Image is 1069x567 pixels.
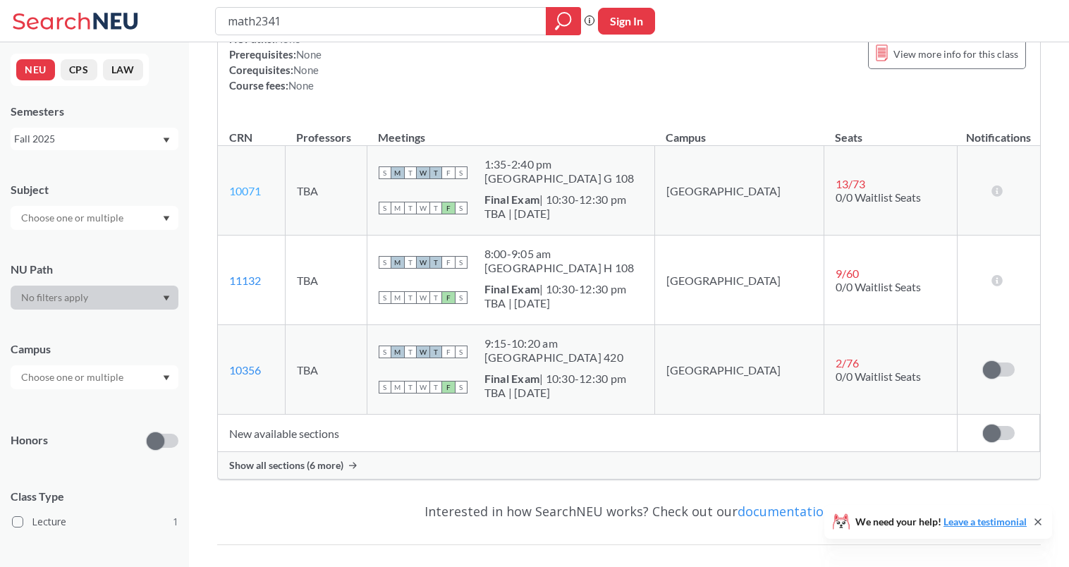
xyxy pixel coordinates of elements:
span: View more info for this class [893,45,1018,63]
span: 9 / 60 [836,267,859,280]
div: Dropdown arrow [11,286,178,310]
div: | 10:30-12:30 pm [484,372,627,386]
td: TBA [285,146,367,236]
span: S [379,166,391,179]
b: Final Exam [484,193,540,206]
a: 10071 [229,184,261,197]
span: T [404,256,417,269]
span: Class Type [11,489,178,504]
span: 0/0 Waitlist Seats [836,280,921,293]
span: M [391,256,404,269]
span: 1 [173,514,178,530]
td: TBA [285,325,367,415]
div: [GEOGRAPHIC_DATA] G 108 [484,171,635,185]
span: T [429,381,442,394]
td: [GEOGRAPHIC_DATA] [654,325,824,415]
th: Professors [285,116,367,146]
div: 1:35 - 2:40 pm [484,157,635,171]
span: W [417,166,429,179]
span: T [429,291,442,304]
p: Honors [11,432,48,449]
span: S [455,166,468,179]
span: S [379,291,391,304]
th: Notifications [958,116,1040,146]
span: F [442,291,455,304]
b: Final Exam [484,372,540,385]
span: 13 / 73 [836,177,865,190]
div: Fall 2025Dropdown arrow [11,128,178,150]
span: T [429,256,442,269]
b: Final Exam [484,282,540,295]
span: S [455,381,468,394]
th: Meetings [367,116,654,146]
div: 9:15 - 10:20 am [484,336,623,350]
div: 8:00 - 9:05 am [484,247,635,261]
svg: Dropdown arrow [163,216,170,221]
td: TBA [285,236,367,325]
div: | 10:30-12:30 pm [484,193,627,207]
span: W [417,346,429,358]
span: T [404,166,417,179]
th: Campus [654,116,824,146]
span: F [442,256,455,269]
span: M [391,381,404,394]
td: [GEOGRAPHIC_DATA] [654,146,824,236]
div: TBA | [DATE] [484,296,627,310]
span: W [417,291,429,304]
span: M [391,291,404,304]
td: New available sections [218,415,958,452]
div: Campus [11,341,178,357]
span: T [429,346,442,358]
span: S [379,381,391,394]
div: Fall 2025 [14,131,161,147]
div: Subject [11,182,178,197]
span: W [417,256,429,269]
span: T [404,202,417,214]
span: We need your help! [855,517,1027,527]
a: 11132 [229,274,261,287]
span: T [404,381,417,394]
span: F [442,381,455,394]
span: F [442,202,455,214]
button: CPS [61,59,97,80]
span: None [288,79,314,92]
td: [GEOGRAPHIC_DATA] [654,236,824,325]
div: magnifying glass [546,7,581,35]
div: Interested in how SearchNEU works? Check out our [217,491,1041,532]
span: M [391,166,404,179]
span: S [455,256,468,269]
div: Dropdown arrow [11,206,178,230]
input: Choose one or multiple [14,209,133,226]
div: NU Path [11,262,178,277]
input: Choose one or multiple [14,369,133,386]
span: S [455,346,468,358]
span: Show all sections (6 more) [229,459,343,472]
span: T [429,202,442,214]
span: S [379,346,391,358]
th: Seats [824,116,958,146]
span: F [442,346,455,358]
input: Class, professor, course number, "phrase" [226,9,536,33]
span: S [379,256,391,269]
div: TBA | [DATE] [484,386,627,400]
span: T [429,166,442,179]
div: Semesters [11,104,178,119]
div: CRN [229,130,252,145]
a: 10356 [229,363,261,377]
span: W [417,202,429,214]
a: documentation! [738,503,834,520]
svg: Dropdown arrow [163,295,170,301]
div: [GEOGRAPHIC_DATA] 420 [484,350,623,365]
div: Dropdown arrow [11,365,178,389]
div: NUPaths: Prerequisites: Corequisites: Course fees: [229,31,322,93]
span: None [296,48,322,61]
div: Show all sections (6 more) [218,452,1040,479]
span: S [455,202,468,214]
span: S [379,202,391,214]
span: 0/0 Waitlist Seats [836,370,921,383]
span: S [455,291,468,304]
span: 0/0 Waitlist Seats [836,190,921,204]
span: W [417,381,429,394]
span: T [404,346,417,358]
span: None [293,63,319,76]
